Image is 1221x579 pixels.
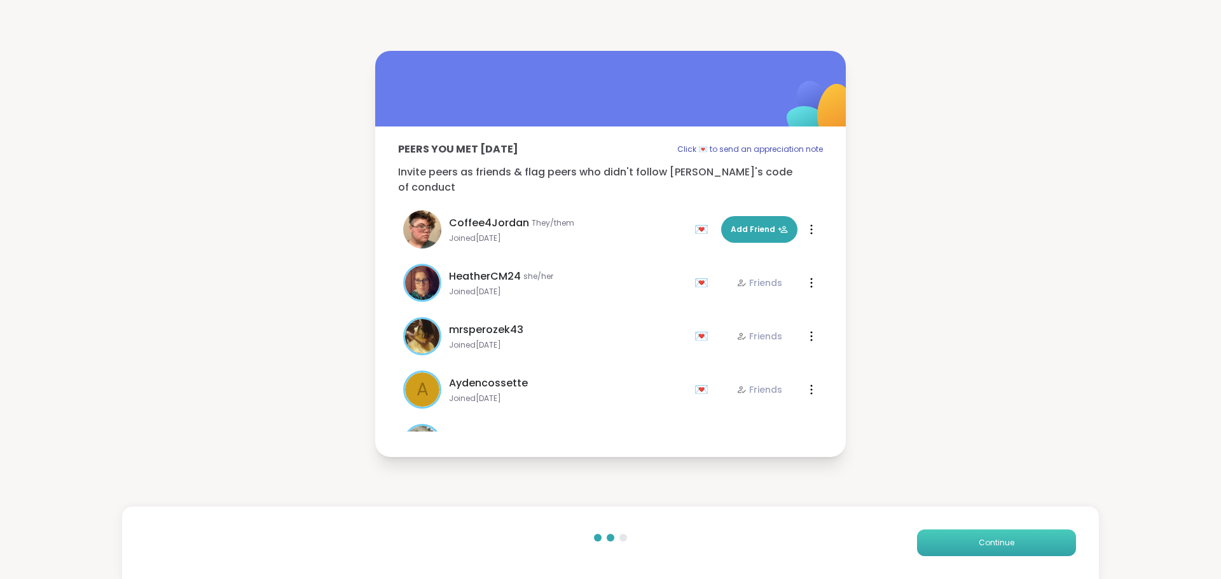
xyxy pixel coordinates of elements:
[449,233,687,243] span: Joined [DATE]
[405,426,439,460] img: Amie89
[449,322,523,337] span: mrsperozek43
[449,287,687,297] span: Joined [DATE]
[694,273,714,293] div: 💌
[449,269,521,284] span: HeatherCM24
[731,224,788,235] span: Add Friend
[398,142,518,157] p: Peers you met [DATE]
[979,537,1014,548] span: Continue
[694,326,714,346] div: 💌
[403,210,441,249] img: Coffee4Jordan
[694,379,714,400] div: 💌
[736,330,782,343] div: Friends
[694,219,714,240] div: 💌
[736,383,782,396] div: Friends
[523,271,553,282] span: she/her
[449,376,528,391] span: Aydencossette
[398,165,823,195] p: Invite peers as friends & flag peers who didn't follow [PERSON_NAME]'s code of conduct
[417,376,429,403] span: A
[449,393,687,404] span: Joined [DATE]
[449,340,687,350] span: Joined [DATE]
[449,215,529,231] span: Coffee4Jordan
[677,142,823,157] p: Click 💌 to send an appreciation note
[405,319,439,353] img: mrsperozek43
[917,529,1076,556] button: Continue
[449,429,488,444] span: Amie89
[405,266,439,300] img: HeatherCM24
[532,218,574,228] span: They/them
[757,48,883,174] img: ShareWell Logomark
[736,276,782,289] div: Friends
[721,216,797,243] button: Add Friend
